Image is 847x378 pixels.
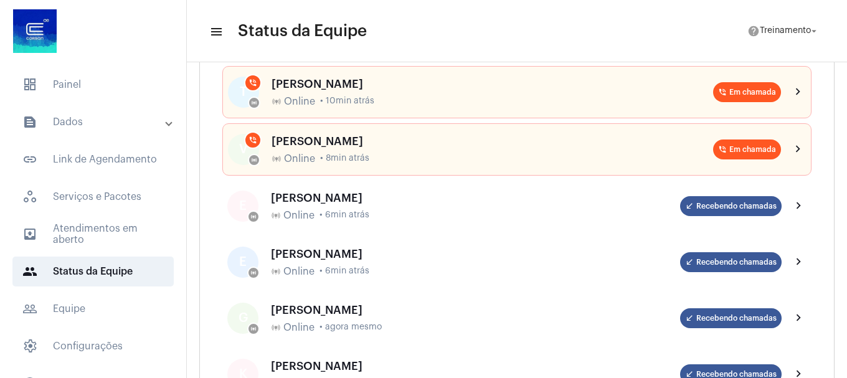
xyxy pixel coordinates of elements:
div: [PERSON_NAME] [272,135,713,148]
mat-icon: chevron_right [791,85,806,100]
mat-icon: online_prediction [251,157,257,163]
span: Online [283,266,315,277]
mat-icon: arrow_drop_down [808,26,820,37]
mat-icon: online_prediction [272,154,282,164]
span: Link de Agendamento [12,144,174,174]
span: Online [283,210,315,221]
span: sidenav icon [22,77,37,92]
span: Online [284,96,315,107]
div: T [228,77,259,108]
mat-icon: chevron_right [792,311,807,326]
span: Online [284,153,315,164]
mat-icon: sidenav icon [22,152,37,167]
div: [PERSON_NAME] [272,78,713,90]
mat-icon: phone_in_talk [248,78,257,87]
img: d4669ae0-8c07-2337-4f67-34b0df7f5ae4.jpeg [10,6,60,56]
mat-chip: Recebendo chamadas [680,196,782,216]
mat-icon: chevron_right [792,255,807,270]
span: Online [283,322,315,333]
mat-icon: online_prediction [271,267,281,276]
mat-expansion-panel-header: sidenav iconDados [7,107,186,137]
span: Atendimentos em aberto [12,219,174,249]
div: V [228,134,259,165]
span: Painel [12,70,174,100]
mat-icon: phone_in_talk [718,145,727,154]
mat-icon: online_prediction [271,323,281,333]
span: sidenav icon [22,339,37,354]
div: E [227,247,258,278]
mat-icon: chevron_right [791,142,806,157]
div: G [227,303,258,334]
span: • agora mesmo [319,323,382,332]
mat-icon: online_prediction [250,326,257,332]
mat-icon: online_prediction [250,270,257,276]
mat-icon: online_prediction [271,210,281,220]
mat-icon: sidenav icon [209,24,222,39]
span: sidenav icon [22,189,37,204]
span: Configurações [12,331,174,361]
span: • 6min atrás [319,210,369,220]
div: [PERSON_NAME] [271,192,680,204]
span: Status da Equipe [238,21,367,41]
mat-icon: sidenav icon [22,264,37,279]
mat-icon: online_prediction [251,100,257,106]
span: • 10min atrás [320,97,374,106]
mat-chip: Recebendo chamadas [680,308,782,328]
mat-icon: chevron_right [792,199,807,214]
mat-icon: online_prediction [272,97,282,106]
mat-chip: Em chamada [713,82,781,102]
mat-chip: Em chamada [713,139,781,159]
mat-icon: sidenav icon [22,115,37,130]
mat-icon: call_received [685,314,694,323]
mat-icon: online_prediction [250,214,257,220]
mat-icon: call_received [685,258,694,267]
div: [PERSON_NAME] [271,248,680,260]
span: • 6min atrás [319,267,369,276]
button: Treinamento [740,19,827,44]
mat-panel-title: Dados [22,115,166,130]
mat-icon: phone_in_talk [248,136,257,144]
mat-chip: Recebendo chamadas [680,252,782,272]
span: Treinamento [760,27,811,35]
span: Status da Equipe [12,257,174,286]
div: [PERSON_NAME] [271,360,680,372]
mat-icon: help [747,25,760,37]
span: Serviços e Pacotes [12,182,174,212]
mat-icon: sidenav icon [22,301,37,316]
span: • 8min atrás [320,154,369,163]
mat-icon: sidenav icon [22,227,37,242]
div: [PERSON_NAME] [271,304,680,316]
div: E [227,191,258,222]
mat-icon: phone_in_talk [718,88,727,97]
mat-icon: call_received [685,202,694,210]
span: Equipe [12,294,174,324]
